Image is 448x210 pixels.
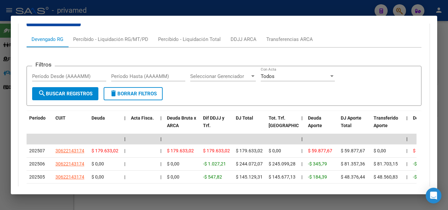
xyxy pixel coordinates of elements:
[374,161,398,166] span: $ 81.703,15
[160,148,161,153] span: |
[374,115,398,128] span: Transferido Aporte
[160,136,162,142] span: |
[160,161,161,166] span: |
[124,148,125,153] span: |
[406,148,407,153] span: |
[236,174,263,180] span: $ 145.129,31
[266,111,299,140] datatable-header-cell: Tot. Trf. Bruto
[53,111,89,140] datatable-header-cell: CUIT
[38,89,46,97] mat-icon: search
[426,188,441,203] div: Open Intercom Messenger
[167,174,179,180] span: $ 0,00
[269,174,295,180] span: $ 145.677,13
[404,111,410,140] datatable-header-cell: |
[203,148,230,153] span: $ 179.633,02
[167,115,196,128] span: Deuda Bruta x ARCA
[158,111,164,140] datatable-header-cell: |
[301,136,303,142] span: |
[190,73,250,79] span: Seleccionar Gerenciador
[413,115,440,121] span: Deuda Contr.
[55,115,66,121] span: CUIT
[231,36,256,43] div: DDJJ ARCA
[406,136,408,142] span: |
[413,174,432,180] span: -$ 363,42
[38,91,92,97] span: Buscar Registros
[160,174,161,180] span: |
[110,89,117,97] mat-icon: delete
[301,115,303,121] span: |
[410,111,443,140] datatable-header-cell: Deuda Contr.
[236,148,263,153] span: $ 179.633,02
[338,111,371,140] datatable-header-cell: DJ Aporte Total
[89,111,122,140] datatable-header-cell: Deuda
[406,174,407,180] span: |
[305,111,338,140] datatable-header-cell: Deuda Aporte
[266,36,313,43] div: Transferencias ARCA
[167,148,194,153] span: $ 179.633,02
[203,174,222,180] span: -$ 547,82
[341,115,361,128] span: DJ Aporte Total
[29,115,46,121] span: Período
[122,111,128,140] datatable-header-cell: |
[55,161,84,166] span: 30622143174
[124,115,126,121] span: |
[269,115,313,128] span: Tot. Trf. [GEOGRAPHIC_DATA]
[200,111,233,140] datatable-header-cell: Dif DDJJ y Trf.
[261,73,275,79] span: Todos
[124,174,125,180] span: |
[158,36,221,43] div: Percibido - Liquidación Total
[92,161,104,166] span: $ 0,00
[92,174,104,180] span: $ 0,00
[167,161,179,166] span: $ 0,00
[203,115,224,128] span: Dif DDJJ y Trf.
[308,115,322,128] span: Deuda Aporte
[73,36,148,43] div: Percibido - Liquidación RG/MT/PD
[406,161,407,166] span: |
[301,148,302,153] span: |
[308,161,327,166] span: -$ 345,79
[110,91,157,97] span: Borrar Filtros
[104,87,163,100] button: Borrar Filtros
[32,87,98,100] button: Buscar Registros
[29,148,45,153] span: 202507
[236,115,253,121] span: DJ Total
[124,161,125,166] span: |
[374,174,398,180] span: $ 48.560,83
[269,161,295,166] span: $ 245.099,28
[374,148,386,153] span: $ 0,00
[55,148,84,153] span: 30622143174
[124,136,126,142] span: |
[341,148,365,153] span: $ 59.877,67
[164,111,200,140] datatable-header-cell: Deuda Bruta x ARCA
[413,161,432,166] span: -$ 681,42
[269,148,281,153] span: $ 0,00
[27,111,53,140] datatable-header-cell: Período
[301,161,302,166] span: |
[32,61,55,68] h3: Filtros
[341,161,365,166] span: $ 81.357,36
[308,148,332,153] span: $ 59.877,67
[301,174,302,180] span: |
[233,111,266,140] datatable-header-cell: DJ Total
[55,174,84,180] span: 30622143174
[31,36,63,43] div: Devengado RG
[160,115,162,121] span: |
[29,174,45,180] span: 202505
[299,111,305,140] datatable-header-cell: |
[413,148,440,153] span: $ 119.755,35
[406,115,408,121] span: |
[341,174,365,180] span: $ 48.376,44
[236,161,263,166] span: $ 244.072,07
[92,148,118,153] span: $ 179.633,02
[371,111,404,140] datatable-header-cell: Transferido Aporte
[128,111,158,140] datatable-header-cell: Acta Fisca.
[131,115,154,121] span: Acta Fisca.
[92,115,105,121] span: Deuda
[308,174,327,180] span: -$ 184,39
[29,161,45,166] span: 202506
[203,161,226,166] span: -$ 1.027,21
